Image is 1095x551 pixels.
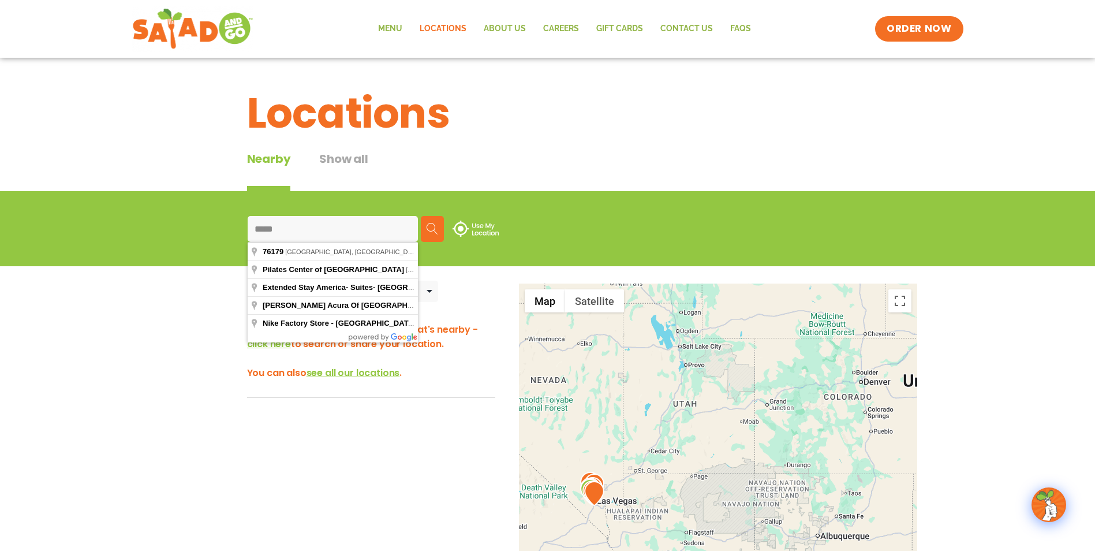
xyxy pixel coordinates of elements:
nav: Menu [369,16,760,42]
span: Pilates Center of [GEOGRAPHIC_DATA] [263,265,404,274]
img: search.svg [427,223,438,234]
span: 76179 [263,247,283,256]
span: Nike Factory Store - [GEOGRAPHIC_DATA] [263,319,416,327]
img: use-location.svg [453,221,499,237]
a: About Us [475,16,535,42]
span: [GEOGRAPHIC_DATA], [GEOGRAPHIC_DATA], [GEOGRAPHIC_DATA] [285,248,491,255]
div: Tabbed content [247,150,397,191]
button: Show all [319,150,368,191]
span: [GEOGRAPHIC_DATA], [GEOGRAPHIC_DATA], [GEOGRAPHIC_DATA] [406,266,611,273]
a: GIFT CARDS [588,16,652,42]
a: Contact Us [652,16,722,42]
a: ORDER NOW [875,16,963,42]
a: Menu [369,16,411,42]
a: FAQs [722,16,760,42]
button: Toggle fullscreen view [888,289,911,312]
span: Service [GEOGRAPHIC_DATA], [GEOGRAPHIC_DATA], [GEOGRAPHIC_DATA] [417,320,645,327]
div: Nearby [247,150,291,191]
button: Show street map [525,289,565,312]
a: Locations [411,16,475,42]
h3: Hey there! We'd love to show you what's nearby - to search or share your location. You can also . [247,322,495,380]
button: Show satellite imagery [565,289,624,312]
a: Careers [535,16,588,42]
span: [PERSON_NAME] Acura Of [GEOGRAPHIC_DATA] [263,301,442,310]
img: wpChatIcon [1033,489,1065,521]
span: Extended Stay America- Suites- [GEOGRAPHIC_DATA] - City View [263,283,498,292]
span: ORDER NOW [887,22,951,36]
span: see all our locations [307,366,400,379]
h1: Locations [247,82,849,144]
span: click here [247,337,291,351]
div: Nearby Locations [247,284,332,299]
img: new-SAG-logo-768×292 [132,6,254,52]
